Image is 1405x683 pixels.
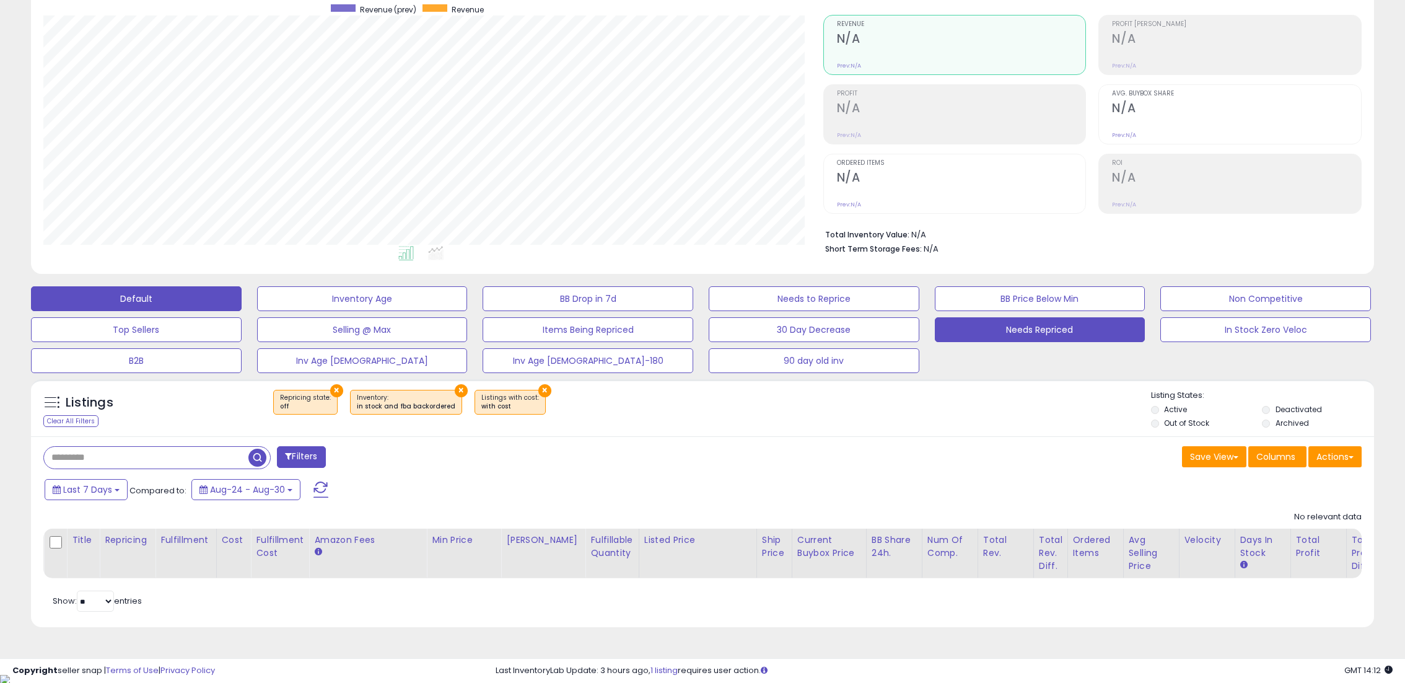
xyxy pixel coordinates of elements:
[280,402,331,411] div: off
[935,317,1145,342] button: Needs Repriced
[1352,534,1376,573] div: Total Profit Diff.
[256,534,304,560] div: Fulfillment Cost
[825,244,922,254] b: Short Term Storage Fees:
[1151,390,1375,402] p: Listing States:
[590,534,633,560] div: Fulfillable Quantity
[1112,62,1136,69] small: Prev: N/A
[432,534,496,547] div: Min Price
[257,348,468,373] button: Inv Age [DEMOGRAPHIC_DATA]
[837,32,1086,48] h2: N/A
[1184,534,1230,547] div: Velocity
[31,317,242,342] button: Top Sellers
[837,160,1086,167] span: Ordered Items
[314,547,322,558] small: Amazon Fees.
[924,243,939,255] span: N/A
[837,131,861,139] small: Prev: N/A
[538,384,551,397] button: ×
[1160,317,1371,342] button: In Stock Zero Veloc
[452,4,484,15] span: Revenue
[1240,560,1248,571] small: Days In Stock.
[357,393,455,412] span: Inventory :
[160,534,211,547] div: Fulfillment
[1112,21,1361,28] span: Profit [PERSON_NAME]
[455,384,468,397] button: ×
[1164,404,1187,415] label: Active
[210,483,285,496] span: Aug-24 - Aug-30
[360,4,416,15] span: Revenue (prev)
[1296,534,1341,560] div: Total Profit
[1256,451,1295,463] span: Columns
[1112,160,1361,167] span: ROI
[1248,446,1307,467] button: Columns
[1112,90,1361,97] span: Avg. Buybox Share
[1129,534,1174,573] div: Avg Selling Price
[709,286,919,311] button: Needs to Reprice
[1039,534,1062,573] div: Total Rev. Diff.
[983,534,1028,560] div: Total Rev.
[1308,446,1362,467] button: Actions
[191,479,300,500] button: Aug-24 - Aug-30
[1276,418,1309,428] label: Archived
[837,170,1086,187] h2: N/A
[1112,170,1361,187] h2: N/A
[66,394,113,412] h5: Listings
[63,483,112,496] span: Last 7 Days
[483,286,693,311] button: BB Drop in 7d
[644,534,751,547] div: Listed Price
[53,595,142,607] span: Show: entries
[43,415,98,427] div: Clear All Filters
[709,348,919,373] button: 90 day old inv
[72,534,94,547] div: Title
[709,317,919,342] button: 30 Day Decrease
[1164,418,1209,428] label: Out of Stock
[837,201,861,208] small: Prev: N/A
[1276,404,1322,415] label: Deactivated
[357,402,455,411] div: in stock and fba backordered
[277,446,325,468] button: Filters
[129,485,186,496] span: Compared to:
[872,534,917,560] div: BB Share 24h.
[12,665,215,677] div: seller snap | |
[837,21,1086,28] span: Revenue
[12,664,58,676] strong: Copyright
[280,393,331,412] span: Repricing state :
[105,534,150,547] div: Repricing
[1240,534,1285,560] div: Days In Stock
[837,101,1086,118] h2: N/A
[481,393,539,412] span: Listings with cost :
[762,534,787,560] div: Ship Price
[1112,101,1361,118] h2: N/A
[45,479,128,500] button: Last 7 Days
[927,534,973,560] div: Num of Comp.
[1112,201,1136,208] small: Prev: N/A
[31,286,242,311] button: Default
[650,664,678,676] a: 1 listing
[106,664,159,676] a: Terms of Use
[314,534,421,547] div: Amazon Fees
[837,90,1086,97] span: Profit
[1294,511,1362,523] div: No relevant data
[481,402,539,411] div: with cost
[935,286,1145,311] button: BB Price Below Min
[1182,446,1246,467] button: Save View
[496,665,1393,677] div: Last InventoryLab Update: 3 hours ago, requires user action.
[222,534,246,547] div: Cost
[257,317,468,342] button: Selling @ Max
[1112,131,1136,139] small: Prev: N/A
[1160,286,1371,311] button: Non Competitive
[483,317,693,342] button: Items Being Repriced
[506,534,580,547] div: [PERSON_NAME]
[1112,32,1361,48] h2: N/A
[483,348,693,373] button: Inv Age [DEMOGRAPHIC_DATA]-180
[1073,534,1118,560] div: Ordered Items
[31,348,242,373] button: B2B
[825,229,909,240] b: Total Inventory Value:
[257,286,468,311] button: Inventory Age
[1344,664,1393,676] span: 2025-09-8 14:12 GMT
[797,534,861,560] div: Current Buybox Price
[330,384,343,397] button: ×
[825,226,1352,241] li: N/A
[160,664,215,676] a: Privacy Policy
[837,62,861,69] small: Prev: N/A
